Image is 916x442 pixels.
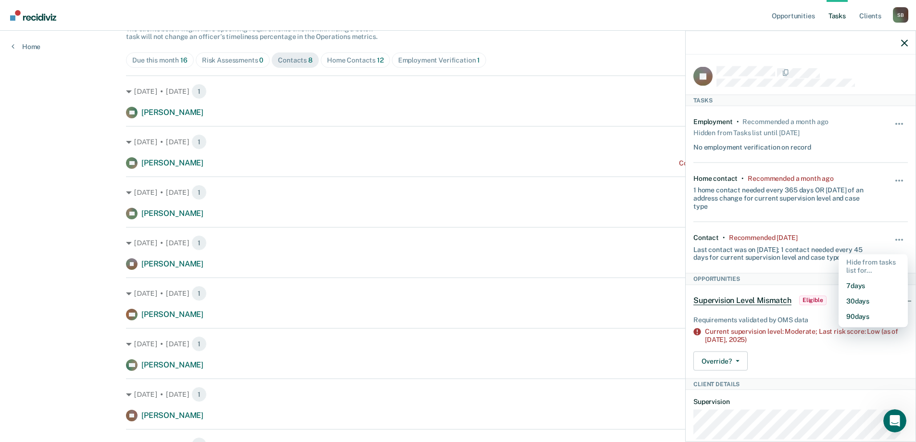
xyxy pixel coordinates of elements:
[737,117,739,126] div: •
[893,7,908,23] button: Profile dropdown button
[126,286,790,301] div: [DATE] • [DATE]
[679,159,790,167] div: Contact recommended a month ago
[693,117,733,126] div: Employment
[377,56,384,64] span: 12
[839,309,908,324] button: 90 days
[693,295,791,305] span: Supervision Level Mismatch
[191,185,207,200] span: 1
[799,295,827,305] span: Eligible
[693,126,800,139] div: Hidden from Tasks list until [DATE]
[748,174,834,182] div: Recommended a month ago
[126,25,377,41] span: The clients below might have upcoming requirements this month. Hiding a below task will not chang...
[141,411,203,420] span: [PERSON_NAME]
[191,286,207,301] span: 1
[693,316,908,324] div: Requirements validated by OMS data
[705,328,908,344] div: Current supervision level: Moderate; Last risk score: Low (as of [DATE],
[686,273,916,285] div: Opportunities
[141,108,203,117] span: [PERSON_NAME]
[141,158,203,167] span: [PERSON_NAME]
[839,254,908,278] div: Hide from tasks list for...
[191,84,207,99] span: 1
[693,241,872,262] div: Last contact was on [DATE]; 1 contact needed every 45 days for current supervision level and case...
[686,94,916,106] div: Tasks
[839,278,908,293] button: 7 days
[126,336,790,352] div: [DATE] • [DATE]
[202,56,264,64] div: Risk Assessments
[693,351,748,370] button: Override?
[191,336,207,352] span: 1
[693,174,738,182] div: Home contact
[141,259,203,268] span: [PERSON_NAME]
[398,56,480,64] div: Employment Verification
[10,10,56,21] img: Recidiviz
[12,42,40,51] a: Home
[693,139,811,151] div: No employment verification on record
[132,56,188,64] div: Due this month
[191,134,207,150] span: 1
[191,387,207,402] span: 1
[126,387,790,402] div: [DATE] • [DATE]
[259,56,264,64] span: 0
[839,293,908,309] button: 30 days
[126,185,790,200] div: [DATE] • [DATE]
[126,134,790,150] div: [DATE] • [DATE]
[742,117,828,126] div: Recommended a month ago
[693,182,872,210] div: 1 home contact needed every 365 days OR [DATE] of an address change for current supervision level...
[723,233,725,241] div: •
[686,378,916,390] div: Client Details
[883,409,906,432] iframe: Intercom live chat
[141,209,203,218] span: [PERSON_NAME]
[278,56,313,64] div: Contacts
[741,174,744,182] div: •
[141,360,203,369] span: [PERSON_NAME]
[693,398,908,406] dt: Supervision
[693,233,719,241] div: Contact
[308,56,313,64] span: 8
[327,56,384,64] div: Home Contacts
[729,233,797,241] div: Recommended 6 days ago
[477,56,480,64] span: 1
[126,84,790,99] div: [DATE] • [DATE]
[729,336,747,343] span: 2025)
[141,310,203,319] span: [PERSON_NAME]
[180,56,188,64] span: 16
[686,285,916,316] div: Supervision Level MismatchEligible
[126,235,790,251] div: [DATE] • [DATE]
[191,235,207,251] span: 1
[893,7,908,23] div: S B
